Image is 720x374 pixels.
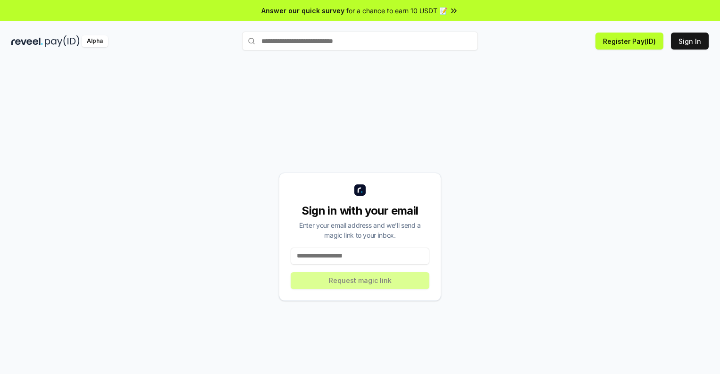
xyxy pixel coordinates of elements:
div: Sign in with your email [291,203,429,218]
button: Sign In [671,33,709,50]
img: logo_small [354,184,366,196]
div: Enter your email address and we’ll send a magic link to your inbox. [291,220,429,240]
button: Register Pay(ID) [595,33,663,50]
img: reveel_dark [11,35,43,47]
img: pay_id [45,35,80,47]
span: Answer our quick survey [261,6,344,16]
span: for a chance to earn 10 USDT 📝 [346,6,447,16]
div: Alpha [82,35,108,47]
